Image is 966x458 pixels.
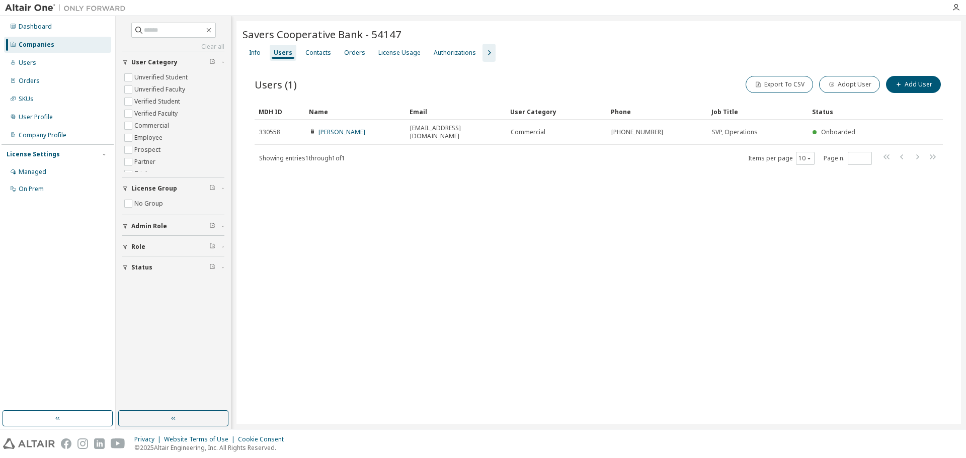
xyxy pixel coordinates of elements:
[510,104,603,120] div: User Category
[821,128,855,136] span: Onboarded
[19,185,44,193] div: On Prem
[19,131,66,139] div: Company Profile
[19,59,36,67] div: Users
[134,132,165,144] label: Employee
[134,156,157,168] label: Partner
[19,168,46,176] div: Managed
[134,443,290,452] p: © 2025 Altair Engineering, Inc. All Rights Reserved.
[819,76,880,93] button: Adopt User
[410,124,502,140] span: [EMAIL_ADDRESS][DOMAIN_NAME]
[77,438,88,449] img: instagram.svg
[209,263,215,271] span: Clear filter
[611,128,663,136] span: [PHONE_NUMBER]
[131,243,145,251] span: Role
[812,104,882,120] div: Status
[61,438,71,449] img: facebook.svg
[410,104,502,120] div: Email
[94,438,105,449] img: linkedin.svg
[748,152,815,165] span: Items per page
[134,435,164,443] div: Privacy
[259,104,301,120] div: MDH ID
[134,96,182,108] label: Verified Student
[134,168,149,180] label: Trial
[122,51,224,73] button: User Category
[249,49,261,57] div: Info
[19,95,34,103] div: SKUs
[305,49,331,57] div: Contacts
[259,154,345,162] span: Showing entries 1 through 1 of 1
[344,49,365,57] div: Orders
[134,144,163,156] label: Prospect
[131,58,178,66] span: User Category
[886,76,941,93] button: Add User
[711,104,804,120] div: Job Title
[131,185,177,193] span: License Group
[243,27,401,41] span: Savers Cooperative Bank - 54147
[19,77,40,85] div: Orders
[209,222,215,230] span: Clear filter
[238,435,290,443] div: Cookie Consent
[122,236,224,258] button: Role
[309,104,401,120] div: Name
[255,77,297,91] span: Users (1)
[134,108,180,120] label: Verified Faculty
[134,83,187,96] label: Unverified Faculty
[134,198,165,210] label: No Group
[434,49,476,57] div: Authorizations
[209,58,215,66] span: Clear filter
[131,263,152,271] span: Status
[209,185,215,193] span: Clear filter
[19,113,53,121] div: User Profile
[134,71,190,83] label: Unverified Student
[5,3,131,13] img: Altair One
[164,435,238,443] div: Website Terms of Use
[378,49,421,57] div: License Usage
[824,152,872,165] span: Page n.
[712,128,758,136] span: SVP, Operations
[19,23,52,31] div: Dashboard
[3,438,55,449] img: altair_logo.svg
[209,243,215,251] span: Clear filter
[746,76,813,93] button: Export To CSV
[274,49,292,57] div: Users
[122,43,224,51] a: Clear all
[134,120,171,132] label: Commercial
[318,128,365,136] a: [PERSON_NAME]
[122,215,224,237] button: Admin Role
[131,222,167,230] span: Admin Role
[7,150,60,158] div: License Settings
[611,104,703,120] div: Phone
[259,128,280,136] span: 330558
[122,256,224,279] button: Status
[111,438,125,449] img: youtube.svg
[19,41,54,49] div: Companies
[798,154,812,162] button: 10
[122,177,224,200] button: License Group
[511,128,545,136] span: Commercial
